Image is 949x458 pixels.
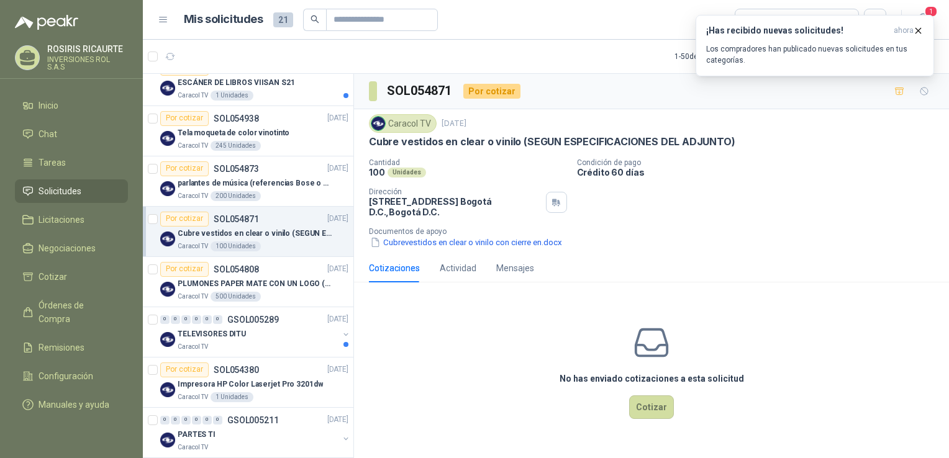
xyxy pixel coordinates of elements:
[214,215,259,223] p: SOL054871
[178,379,323,390] p: Impresora HP Color Laserjet Pro 3201dw
[211,292,261,302] div: 500 Unidades
[178,77,295,89] p: ESCÁNER DE LIBROS VIISAN S21
[912,9,934,31] button: 1
[39,398,109,411] span: Manuales y ayuda
[15,15,78,30] img: Logo peakr
[214,114,259,123] p: SOL054938
[178,278,332,290] p: PLUMONES PAPER MATE CON UN LOGO (SEGUN REF.ADJUNTA)
[39,270,67,284] span: Cotizar
[496,261,534,275] div: Mensajes
[577,167,945,177] p: Crédito 60 días
[39,127,57,141] span: Chat
[160,231,175,246] img: Company Logo
[160,212,209,227] div: Por cotizar
[178,127,289,139] p: Tela moqueta de color vinotinto
[178,442,208,452] p: Caracol TV
[369,196,541,217] p: [STREET_ADDRESS] Bogotá D.C. , Bogotá D.C.
[160,416,170,424] div: 0
[369,114,437,133] div: Caracol TV
[214,366,259,374] p: SOL054380
[192,315,201,324] div: 0
[160,413,351,452] a: 0 0 0 0 0 0 GSOL005211[DATE] Company LogoPARTES TICaracol TV
[143,156,353,207] a: Por cotizarSOL054873[DATE] Company Logoparlantes de música (referencias Bose o Alexa) CON MARCACI...
[178,342,208,352] p: Caracol TV
[39,341,84,354] span: Remisiones
[39,184,81,198] span: Solicitudes
[15,179,128,203] a: Solicitudes
[273,12,293,27] span: 21
[160,362,209,377] div: Por cotizar
[369,158,567,167] p: Cantidad
[369,227,944,236] p: Documentos de apoyo
[192,416,201,424] div: 0
[577,158,945,167] p: Condición de pago
[143,257,353,307] a: Por cotizarSOL054808[DATE] Company LogoPLUMONES PAPER MATE CON UN LOGO (SEGUN REF.ADJUNTA)Caracol...
[211,241,261,251] div: 100 Unidades
[39,99,58,112] span: Inicio
[178,141,208,151] p: Caracol TV
[213,416,222,424] div: 0
[160,433,175,447] img: Company Logo
[160,315,170,324] div: 0
[227,416,279,424] p: GSOL005211
[15,236,128,260] a: Negociaciones
[214,265,259,274] p: SOL054808
[160,282,175,297] img: Company Logo
[47,56,128,71] p: INVERSIONES ROL S.A.S
[181,315,191,324] div: 0
[369,167,385,177] p: 100
[39,369,93,383] span: Configuración
[560,372,744,385] h3: No has enviado cotizaciones a esta solicitud
[39,156,66,169] span: Tareas
[202,315,212,324] div: 0
[327,414,348,426] p: [DATE]
[15,265,128,289] a: Cotizar
[369,236,563,249] button: Cubrevestidos en clear o vinilo con cierre en.docx
[178,228,332,240] p: Cubre vestidos en clear o vinilo (SEGUN ESPECIFICACIONES DEL ADJUNTO)
[369,261,420,275] div: Cotizaciones
[15,294,128,331] a: Órdenes de Compra
[160,131,175,146] img: Company Logo
[184,11,263,29] h1: Mis solicitudes
[181,416,191,424] div: 0
[143,106,353,156] a: Por cotizarSOL054938[DATE] Company LogoTela moqueta de color vinotintoCaracol TV245 Unidades
[160,382,175,397] img: Company Logo
[160,181,175,196] img: Company Logo
[39,241,96,255] span: Negociaciones
[327,313,348,325] p: [DATE]
[327,364,348,375] p: [DATE]
[47,45,128,53] p: ROSIRIS RICAURTE
[387,81,453,101] h3: SOL054871
[327,263,348,275] p: [DATE]
[178,328,246,340] p: TELEVISORES DITU
[178,241,208,251] p: Caracol TV
[371,117,385,130] img: Company Logo
[15,336,128,359] a: Remisiones
[39,213,84,227] span: Licitaciones
[143,56,353,106] a: Por cotizarSOL055216[DATE] Company LogoESCÁNER DE LIBROS VIISAN S21Caracol TV1 Unidades
[143,207,353,257] a: Por cotizarSOL054871[DATE] Company LogoCubre vestidos en clear o vinilo (SEGUN ESPECIFICACIONES D...
[160,332,175,347] img: Company Logo
[463,84,520,99] div: Por cotizar
[369,135,735,148] p: Cubre vestidos en clear o vinilo (SEGUN ESPECIFICACIONES DEL ADJUNTO)
[160,262,209,277] div: Por cotizar
[369,187,541,196] p: Dirección
[15,122,128,146] a: Chat
[178,191,208,201] p: Caracol TV
[327,163,348,174] p: [DATE]
[15,151,128,174] a: Tareas
[178,392,208,402] p: Caracol TV
[160,312,351,352] a: 0 0 0 0 0 0 GSOL005289[DATE] Company LogoTELEVISORES DITUCaracol TV
[211,392,253,402] div: 1 Unidades
[178,429,216,441] p: PARTES TI
[160,81,175,96] img: Company Logo
[924,6,938,17] span: 1
[696,15,934,76] button: ¡Has recibido nuevas solicitudes!ahora Los compradores han publicado nuevas solicitudes en tus ca...
[171,315,180,324] div: 0
[894,25,914,36] span: ahora
[160,161,209,176] div: Por cotizar
[178,177,332,189] p: parlantes de música (referencias Bose o Alexa) CON MARCACION 1 LOGO (Mas datos en el adjunto)
[706,25,889,36] h3: ¡Has recibido nuevas solicitudes!
[442,118,466,130] p: [DATE]
[143,357,353,408] a: Por cotizarSOL054380[DATE] Company LogoImpresora HP Color Laserjet Pro 3201dwCaracol TV1 Unidades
